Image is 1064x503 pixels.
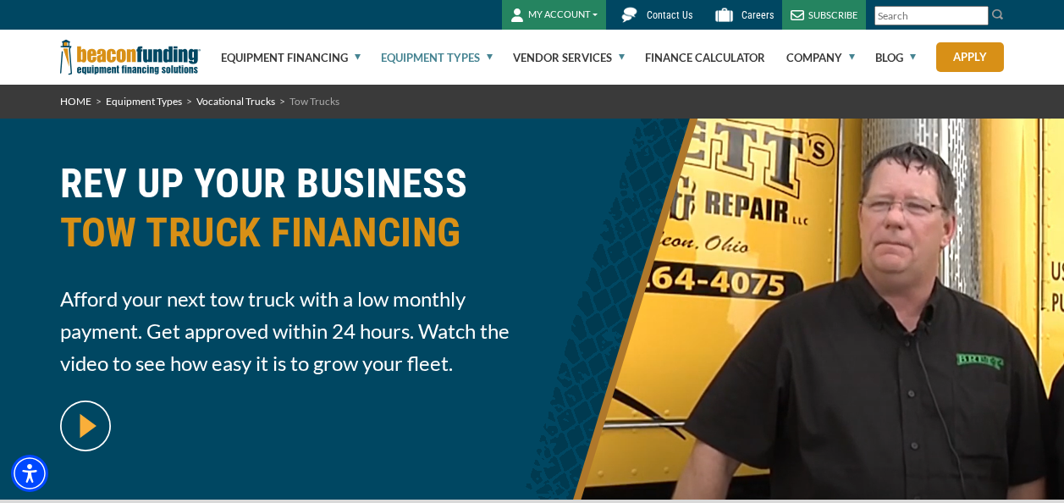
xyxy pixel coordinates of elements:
[875,30,916,85] a: Blog
[645,30,765,85] a: Finance Calculator
[647,9,692,21] span: Contact Us
[991,8,1005,21] img: Search
[106,95,182,108] a: Equipment Types
[786,30,855,85] a: Company
[60,95,91,108] a: HOME
[60,208,522,257] span: TOW TRUCK FINANCING
[60,30,201,85] img: Beacon Funding Corporation logo
[11,455,48,492] div: Accessibility Menu
[381,30,493,85] a: Equipment Types
[971,9,984,23] a: Clear search text
[60,283,522,379] span: Afford your next tow truck with a low monthly payment. Get approved within 24 hours. Watch the vi...
[513,30,625,85] a: Vendor Services
[289,95,339,108] span: Tow Trucks
[741,9,774,21] span: Careers
[60,401,111,451] img: video modal pop-up play button
[60,159,522,270] h1: REV UP YOUR BUSINESS
[874,6,989,25] input: Search
[196,95,275,108] a: Vocational Trucks
[936,42,1004,72] a: Apply
[221,30,361,85] a: Equipment Financing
